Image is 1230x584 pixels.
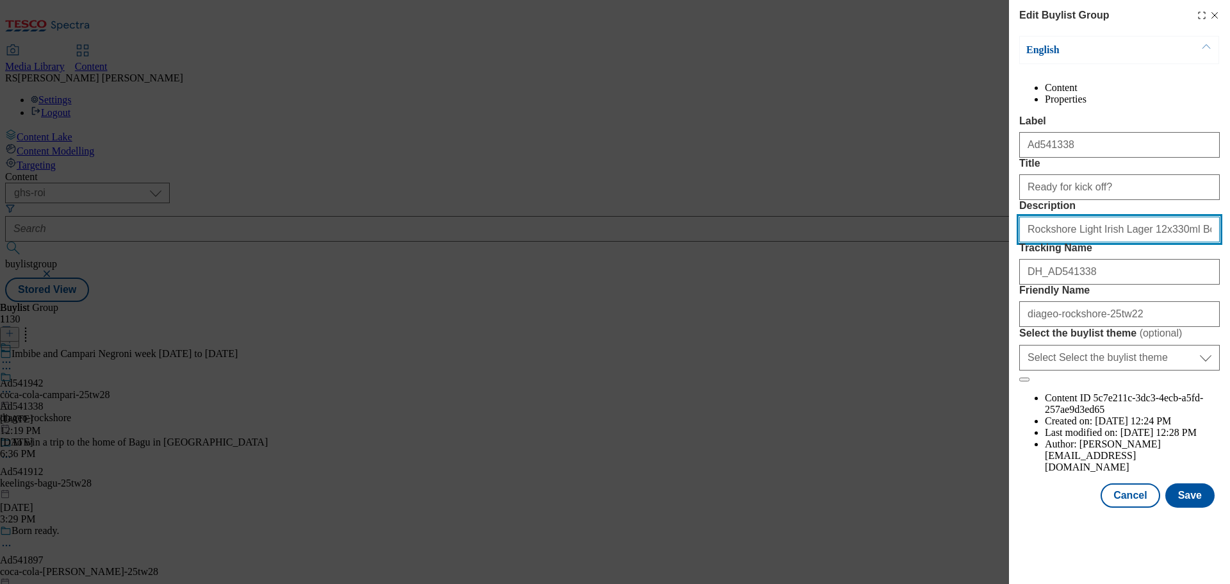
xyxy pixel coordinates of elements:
li: Properties [1045,94,1220,105]
li: Content ID [1045,392,1220,415]
li: Created on: [1045,415,1220,427]
span: [DATE] 12:24 PM [1095,415,1171,426]
li: Last modified on: [1045,427,1220,438]
span: [DATE] 12:28 PM [1120,427,1197,438]
label: Tracking Name [1019,242,1220,254]
button: Save [1165,483,1215,508]
input: Enter Tracking Name [1019,259,1220,285]
label: Title [1019,158,1220,169]
button: Cancel [1101,483,1160,508]
h4: Edit Buylist Group [1019,8,1109,23]
label: Label [1019,115,1220,127]
li: Author: [1045,438,1220,473]
p: English [1026,44,1161,56]
span: [PERSON_NAME][EMAIL_ADDRESS][DOMAIN_NAME] [1045,438,1161,472]
label: Select the buylist theme [1019,327,1220,340]
span: 5c7e211c-3dc3-4ecb-a5fd-257ae9d3ed65 [1045,392,1203,415]
input: Enter Friendly Name [1019,301,1220,327]
input: Enter Description [1019,217,1220,242]
label: Description [1019,200,1220,212]
label: Friendly Name [1019,285,1220,296]
input: Enter Label [1019,132,1220,158]
input: Enter Title [1019,174,1220,200]
li: Content [1045,82,1220,94]
span: ( optional ) [1140,328,1183,338]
